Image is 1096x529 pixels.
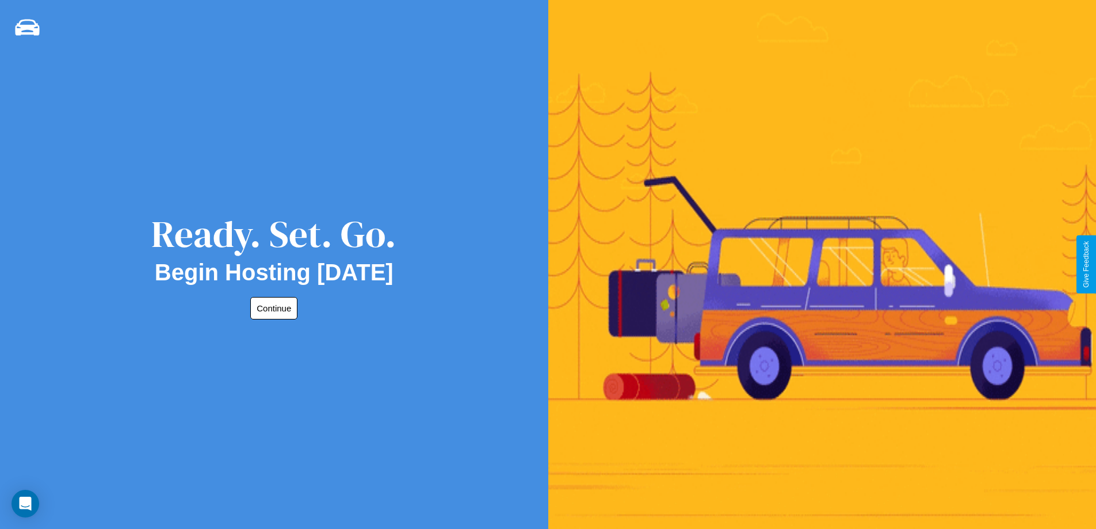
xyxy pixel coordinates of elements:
h2: Begin Hosting [DATE] [155,260,394,286]
button: Continue [250,297,297,319]
div: Give Feedback [1082,241,1090,288]
div: Ready. Set. Go. [151,208,396,260]
div: Open Intercom Messenger [12,490,39,517]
